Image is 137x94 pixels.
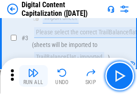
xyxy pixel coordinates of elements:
[34,52,104,63] div: TrailBalanceFlat - imported
[85,67,96,78] img: Skip
[55,80,69,85] div: Undo
[85,80,97,85] div: Skip
[119,4,130,14] img: Settings menu
[28,67,39,78] img: Run All
[22,0,104,18] div: Digital Content Capitalization ([DATE])
[22,34,28,42] span: # 3
[76,65,105,87] button: Skip
[19,65,48,87] button: Run All
[112,69,127,83] img: Main button
[57,67,67,78] img: Undo
[43,13,79,23] div: Import Sheet
[7,4,18,14] img: Back
[107,5,115,13] img: Support
[23,80,44,85] div: Run All
[48,65,76,87] button: Undo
